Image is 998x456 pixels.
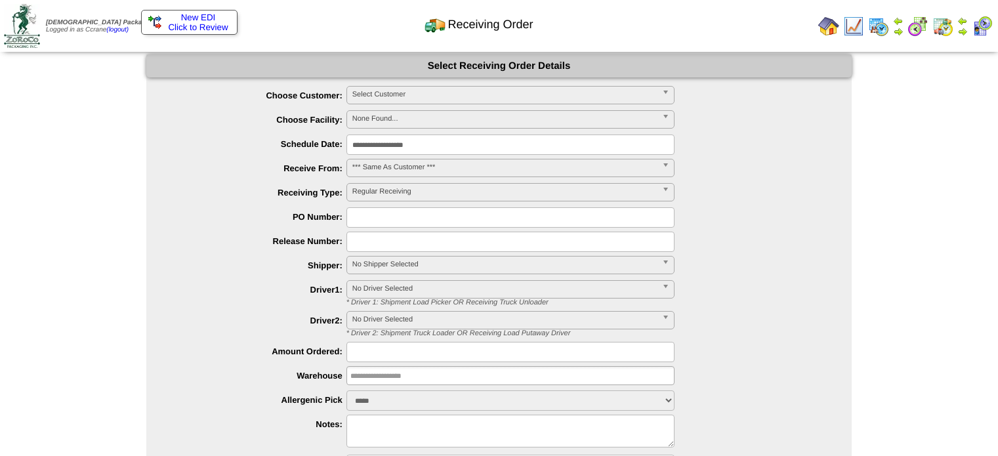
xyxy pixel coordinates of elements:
[425,14,446,35] img: truck2.gif
[447,18,533,31] span: Receiving Order
[907,16,928,37] img: calendarblend.gif
[352,87,657,102] span: Select Customer
[173,139,346,149] label: Schedule Date:
[173,188,346,197] label: Receiving Type:
[46,19,156,33] span: Logged in as Ccrane
[843,16,864,37] img: line_graph.gif
[932,16,953,37] img: calendarinout.gif
[173,285,346,295] label: Driver1:
[893,26,904,37] img: arrowright.gif
[972,16,993,37] img: calendarcustomer.gif
[148,12,230,32] a: New EDI Click to Review
[181,12,216,22] span: New EDI
[173,316,346,325] label: Driver2:
[173,371,346,381] label: Warehouse
[148,22,230,32] span: Click to Review
[146,54,852,77] div: Select Receiving Order Details
[337,329,852,337] div: * Driver 2: Shipment Truck Loader OR Receiving Load Putaway Driver
[173,395,346,405] label: Allergenic Pick
[173,212,346,222] label: PO Number:
[173,91,346,100] label: Choose Customer:
[352,281,657,297] span: No Driver Selected
[868,16,889,37] img: calendarprod.gif
[337,299,852,306] div: * Driver 1: Shipment Load Picker OR Receiving Truck Unloader
[352,111,657,127] span: None Found...
[4,4,40,48] img: zoroco-logo-small.webp
[173,163,346,173] label: Receive From:
[46,19,156,26] span: [DEMOGRAPHIC_DATA] Packaging
[957,26,968,37] img: arrowright.gif
[818,16,839,37] img: home.gif
[173,115,346,125] label: Choose Facility:
[173,419,346,429] label: Notes:
[148,16,161,29] img: ediSmall.gif
[106,26,129,33] a: (logout)
[352,312,657,327] span: No Driver Selected
[352,184,657,199] span: Regular Receiving
[957,16,968,26] img: arrowleft.gif
[352,257,657,272] span: No Shipper Selected
[173,346,346,356] label: Amount Ordered:
[173,236,346,246] label: Release Number:
[173,260,346,270] label: Shipper:
[893,16,904,26] img: arrowleft.gif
